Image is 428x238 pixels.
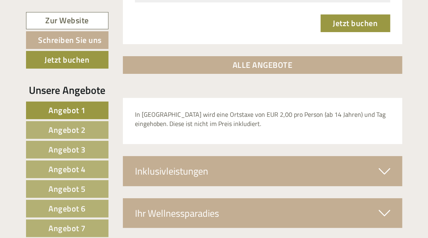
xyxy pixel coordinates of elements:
span: Angebot 7 [48,222,86,234]
a: ALLE ANGEBOTE [123,56,402,74]
div: Ihr Wellnessparadies [123,198,402,228]
a: Schreiben Sie uns [26,31,109,49]
span: Angebot 2 [48,124,86,136]
a: Zur Website [26,12,109,29]
a: Jetzt buchen [26,51,109,69]
div: Unsere Angebote [26,83,109,98]
span: Angebot 6 [48,202,86,215]
span: Angebot 5 [48,183,86,195]
span: Angebot 3 [48,143,86,156]
a: Jetzt buchen [321,14,390,32]
span: Angebot 4 [48,163,86,175]
p: In [GEOGRAPHIC_DATA] wird eine Ortstaxe von EUR 2,00 pro Person (ab 14 Jahren) und Tag eingehoben... [135,110,390,128]
div: Inklusivleistungen [123,156,402,186]
span: Angebot 1 [48,104,86,116]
